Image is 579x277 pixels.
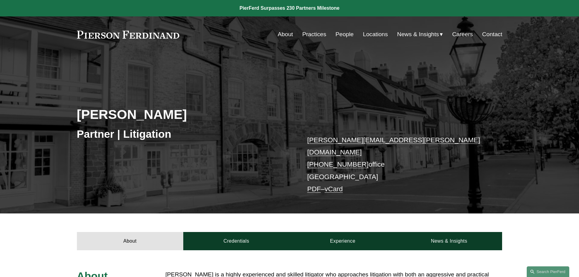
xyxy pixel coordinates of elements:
a: Experience [290,232,396,250]
a: [PHONE_NUMBER] [307,161,369,168]
span: News & Insights [397,29,439,40]
a: [PERSON_NAME][EMAIL_ADDRESS][PERSON_NAME][DOMAIN_NAME] [307,136,480,156]
a: Credentials [183,232,290,250]
a: Careers [452,29,473,40]
a: folder dropdown [397,29,443,40]
a: About [77,232,183,250]
a: Locations [363,29,388,40]
p: office [GEOGRAPHIC_DATA] – [307,134,484,196]
h2: [PERSON_NAME] [77,106,290,122]
a: PDF [307,185,321,193]
a: vCard [325,185,343,193]
a: Search this site [527,266,569,277]
a: News & Insights [396,232,502,250]
a: About [278,29,293,40]
h3: Partner | Litigation [77,127,290,141]
a: Contact [482,29,502,40]
a: People [336,29,354,40]
a: Practices [302,29,326,40]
